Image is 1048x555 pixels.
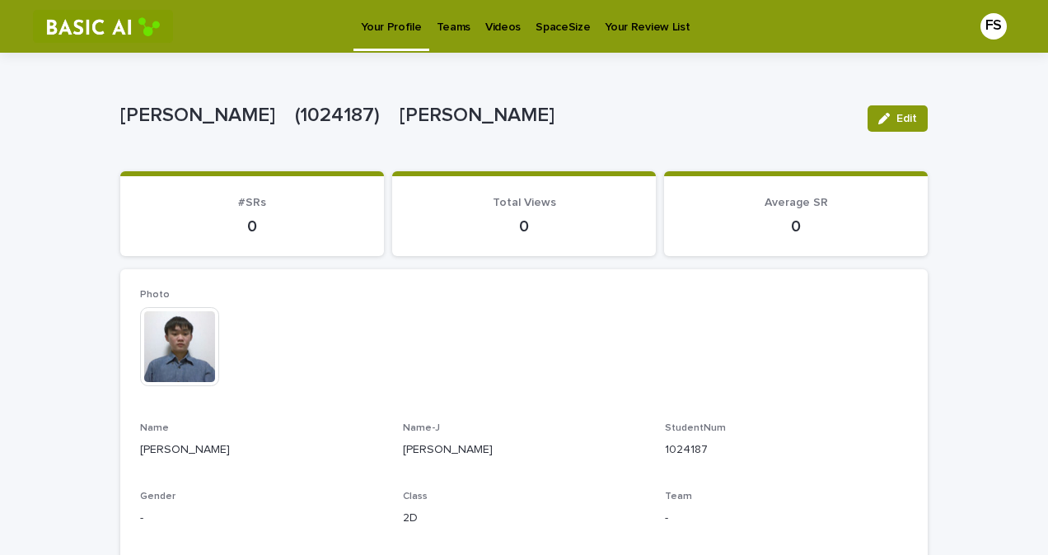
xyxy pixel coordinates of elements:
p: [PERSON_NAME] [403,441,646,459]
p: 0 [412,217,636,236]
span: Name-J [403,423,440,433]
span: Total Views [493,197,556,208]
p: 0 [140,217,364,236]
p: 0 [684,217,908,236]
span: Class [403,492,428,501]
span: Edit [896,113,917,124]
button: Edit [868,105,928,132]
p: - [140,510,383,527]
span: #SRs [238,197,266,208]
img: RtIB8pj2QQiOZo6waziI [33,10,173,43]
span: Average SR [765,197,828,208]
span: Photo [140,290,170,300]
span: Team [665,492,692,501]
p: [PERSON_NAME] (1024187) [PERSON_NAME] [120,104,854,128]
p: 2D [403,510,646,527]
p: - [665,510,908,527]
p: [PERSON_NAME] [140,441,383,459]
span: Gender [140,492,175,501]
span: Name [140,423,169,433]
div: FS [980,13,1007,40]
span: StudentNum [665,423,726,433]
p: 1024187 [665,441,908,459]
